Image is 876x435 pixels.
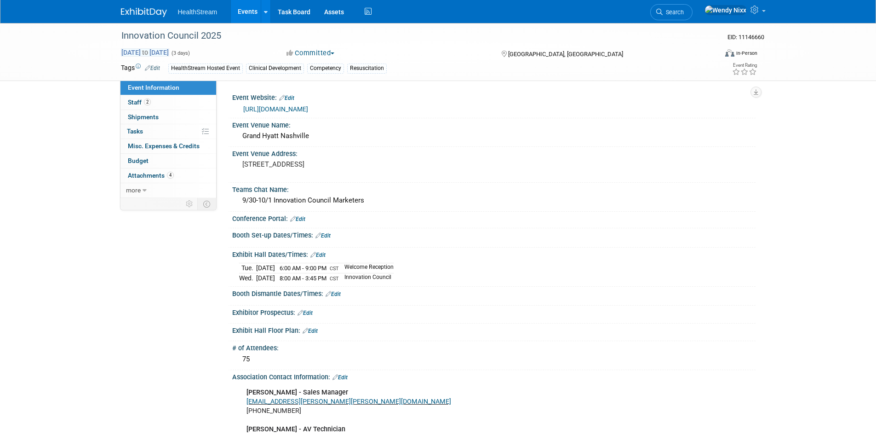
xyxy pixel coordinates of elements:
[732,63,757,68] div: Event Rating
[239,193,749,208] div: 9/30-10/1 Innovation Council Marketers
[283,48,338,58] button: Committed
[144,99,151,105] span: 2
[141,49,149,56] span: to
[330,276,339,282] span: CST
[168,64,243,73] div: HealthStream Hosted Event
[232,212,756,224] div: Conference Portal:
[339,263,394,273] td: Welcome Reception
[128,172,174,179] span: Attachments
[650,4,693,20] a: Search
[128,157,149,164] span: Budget
[246,64,304,73] div: Clinical Development
[307,64,344,73] div: Competency
[232,183,756,194] div: Teams Chat Name:
[332,374,348,381] a: Edit
[232,370,756,382] div: Association Contact Information:
[171,50,190,56] span: (3 days)
[243,105,308,113] a: [URL][DOMAIN_NAME]
[128,84,179,91] span: Event Information
[232,147,756,158] div: Event Venue Address:
[330,266,339,272] span: CST
[663,9,684,16] span: Search
[246,389,348,396] b: [PERSON_NAME] - Sales Manager
[704,5,747,15] img: Wendy Nixx
[239,129,749,143] div: Grand Hyatt Nashville
[279,95,294,101] a: Edit
[120,110,216,124] a: Shipments
[128,113,159,121] span: Shipments
[118,28,704,44] div: Innovation Council 2025
[120,183,216,197] a: more
[326,291,341,297] a: Edit
[120,154,216,168] a: Budget
[127,128,143,135] span: Tasks
[290,216,305,222] a: Edit
[232,118,756,130] div: Event Venue Name:
[197,198,216,210] td: Toggle Event Tabs
[120,168,216,183] a: Attachments4
[239,273,256,283] td: Wed.
[232,306,756,318] div: Exhibitor Prospectus:
[128,142,200,150] span: Misc. Expenses & Credits
[347,64,387,73] div: Resuscitation
[280,275,326,282] span: 8:00 AM - 3:45 PM
[178,8,218,16] span: HealthStream
[232,324,756,336] div: Exhibit Hall Floor Plan:
[736,50,757,57] div: In-Person
[167,172,174,179] span: 4
[663,48,758,62] div: Event Format
[128,99,151,106] span: Staff
[303,328,318,334] a: Edit
[727,34,764,41] span: Event ID: 11146660
[280,265,326,272] span: 6:00 AM - 9:00 PM
[298,310,313,316] a: Edit
[246,398,451,406] a: [EMAIL_ADDRESS][PERSON_NAME][PERSON_NAME][DOMAIN_NAME]
[120,139,216,153] a: Misc. Expenses & Credits
[310,252,326,258] a: Edit
[239,263,256,273] td: Tue.
[145,65,160,71] a: Edit
[232,228,756,240] div: Booth Set-up Dates/Times:
[121,48,169,57] span: [DATE] [DATE]
[232,248,756,260] div: Exhibit Hall Dates/Times:
[232,341,756,353] div: # of Attendees:
[725,49,734,57] img: Format-Inperson.png
[232,287,756,299] div: Booth Dismantle Dates/Times:
[256,273,275,283] td: [DATE]
[256,263,275,273] td: [DATE]
[121,63,160,74] td: Tags
[242,160,440,168] pre: [STREET_ADDRESS]
[239,352,749,366] div: 75
[120,124,216,139] a: Tasks
[182,198,198,210] td: Personalize Event Tab Strip
[246,425,345,433] b: [PERSON_NAME] - AV Technician
[339,273,394,283] td: Innovation Council
[121,8,167,17] img: ExhibitDay
[232,91,756,103] div: Event Website:
[120,95,216,110] a: Staff2
[508,51,623,58] span: [GEOGRAPHIC_DATA], [GEOGRAPHIC_DATA]
[120,81,216,95] a: Event Information
[126,186,141,194] span: more
[315,232,331,239] a: Edit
